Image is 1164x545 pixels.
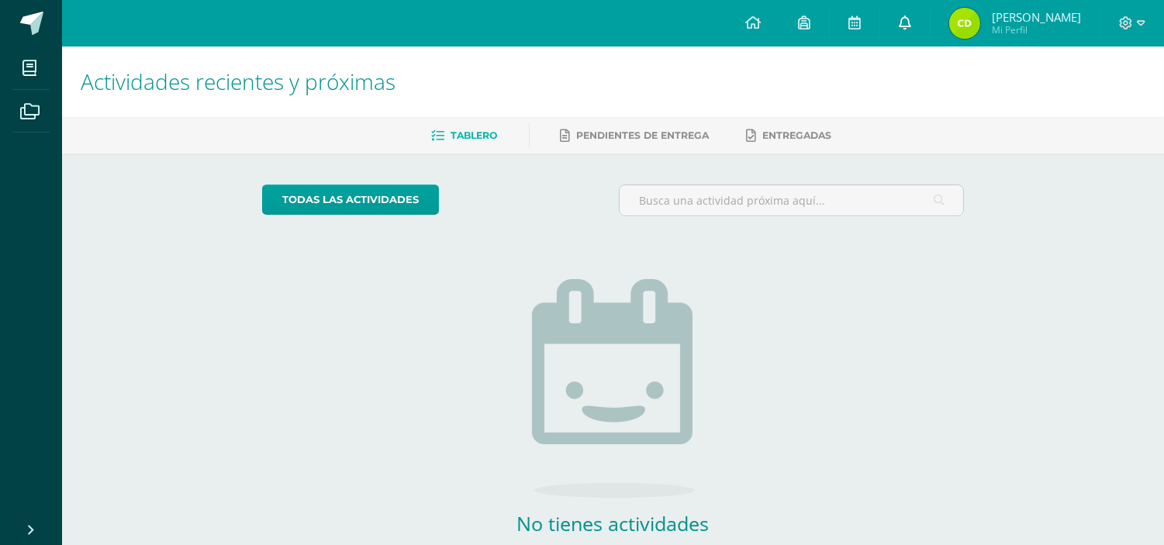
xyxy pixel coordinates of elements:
span: Tablero [451,129,498,141]
a: Pendientes de entrega [561,123,710,148]
span: Entregadas [763,129,832,141]
a: Entregadas [747,123,832,148]
span: Pendientes de entrega [577,129,710,141]
a: Tablero [432,123,498,148]
img: d0c6f22d077d79b105329a2d9734bcdb.png [949,8,980,39]
input: Busca una actividad próxima aquí... [620,185,963,216]
span: Actividades recientes y próximas [81,67,395,96]
span: [PERSON_NAME] [992,9,1081,25]
a: todas las Actividades [262,185,439,215]
img: no_activities.png [532,279,695,498]
span: Mi Perfil [992,23,1081,36]
h2: No tienes actividades [458,510,769,536]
